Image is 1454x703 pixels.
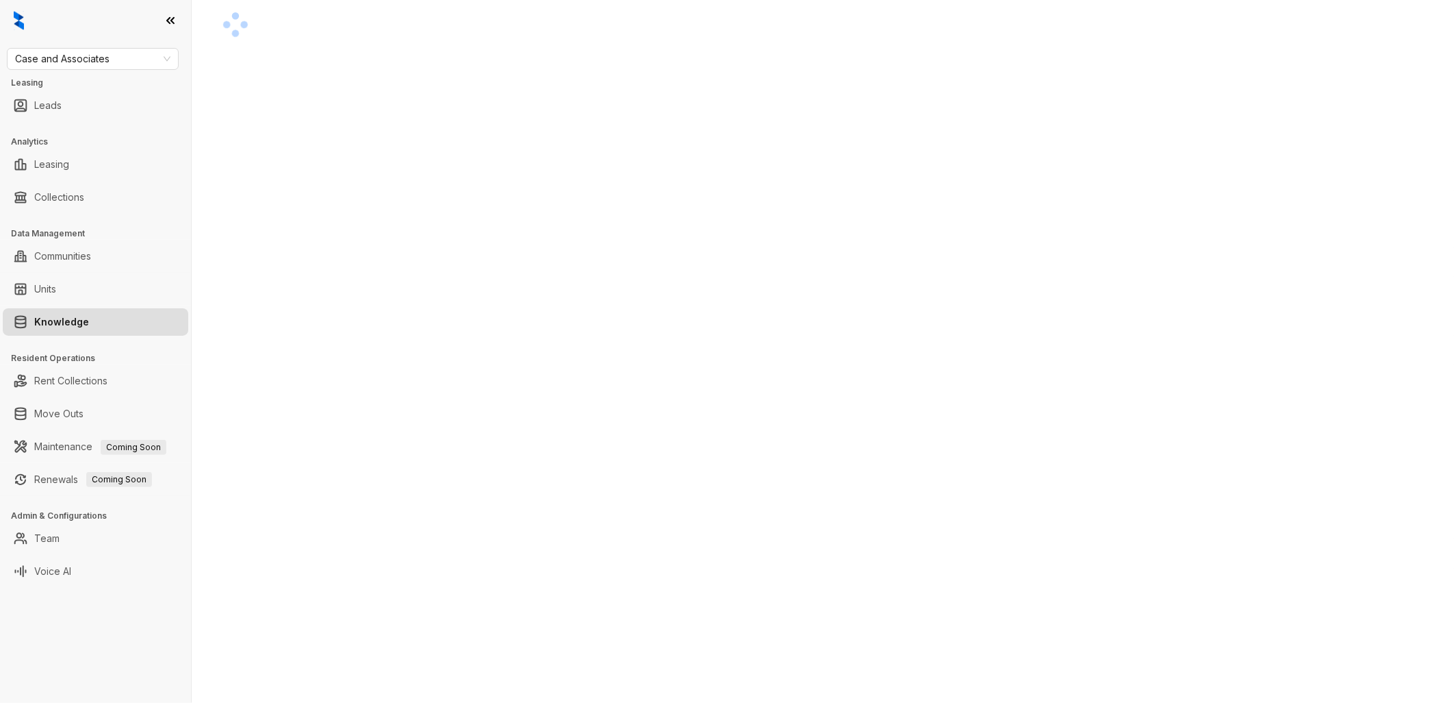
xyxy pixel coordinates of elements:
[3,151,188,178] li: Leasing
[15,49,170,69] span: Case and Associates
[3,184,188,211] li: Collections
[34,400,84,428] a: Move Outs
[34,151,69,178] a: Leasing
[34,243,91,270] a: Communities
[14,11,24,30] img: logo
[34,525,60,552] a: Team
[3,400,188,428] li: Move Outs
[3,92,188,119] li: Leads
[11,77,191,89] h3: Leasing
[34,184,84,211] a: Collections
[3,308,188,336] li: Knowledge
[3,558,188,585] li: Voice AI
[34,92,62,119] a: Leads
[11,136,191,148] h3: Analytics
[3,367,188,395] li: Rent Collections
[34,275,56,303] a: Units
[101,440,166,455] span: Coming Soon
[3,525,188,552] li: Team
[86,472,152,487] span: Coming Soon
[11,227,191,240] h3: Data Management
[34,367,107,395] a: Rent Collections
[34,466,152,493] a: RenewalsComing Soon
[3,433,188,460] li: Maintenance
[34,558,71,585] a: Voice AI
[11,510,191,522] h3: Admin & Configurations
[11,352,191,365] h3: Resident Operations
[34,308,89,336] a: Knowledge
[3,243,188,270] li: Communities
[3,466,188,493] li: Renewals
[3,275,188,303] li: Units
